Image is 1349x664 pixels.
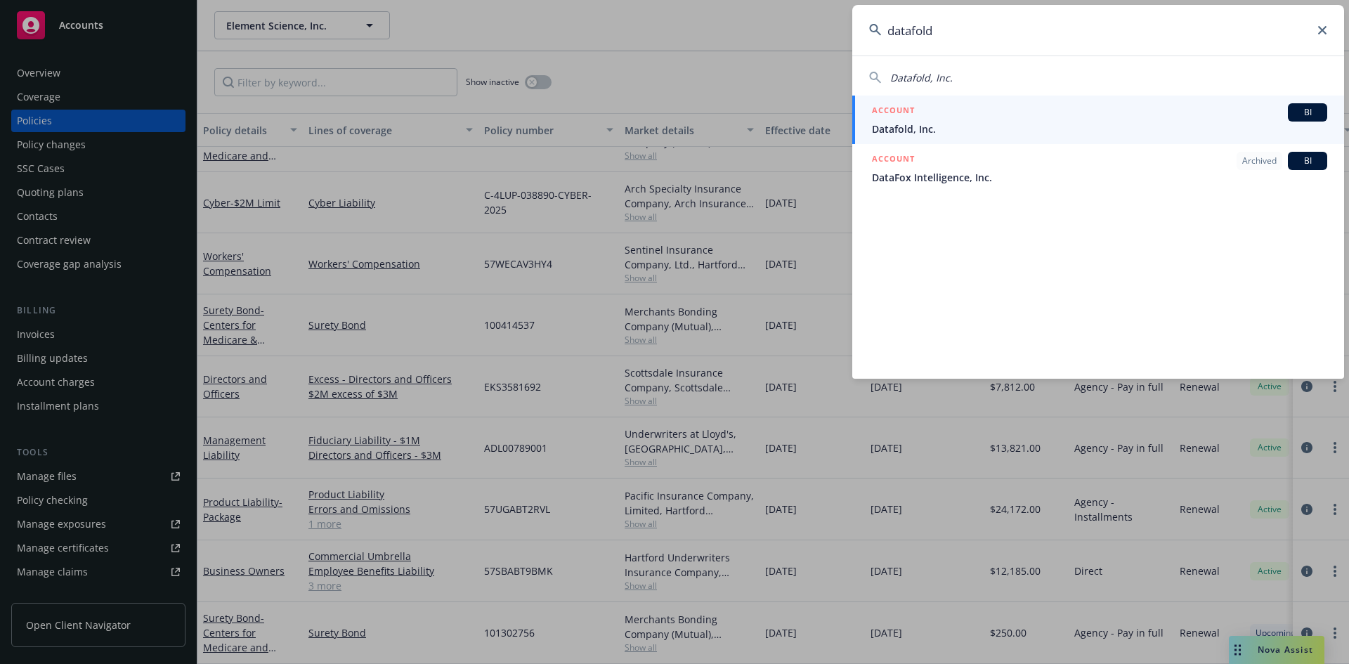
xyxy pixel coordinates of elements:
input: Search... [852,5,1344,56]
a: ACCOUNTArchivedBIDataFox Intelligence, Inc. [852,144,1344,193]
h5: ACCOUNT [872,103,915,120]
span: Datafold, Inc. [890,71,953,84]
span: Datafold, Inc. [872,122,1327,136]
span: DataFox Intelligence, Inc. [872,170,1327,185]
span: Archived [1242,155,1277,167]
h5: ACCOUNT [872,152,915,169]
span: BI [1293,106,1322,119]
span: BI [1293,155,1322,167]
a: ACCOUNTBIDatafold, Inc. [852,96,1344,144]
